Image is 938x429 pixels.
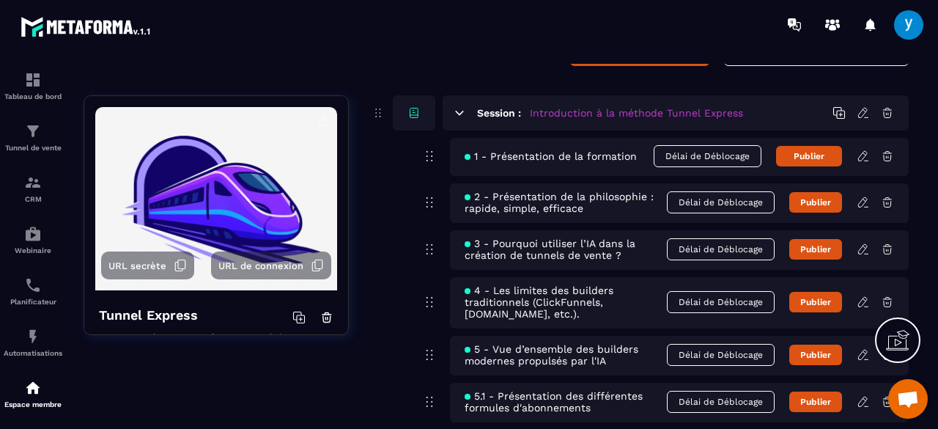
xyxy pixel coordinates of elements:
[101,252,194,279] button: URL secrète
[4,246,62,254] p: Webinaire
[4,92,62,100] p: Tableau de bord
[888,379,928,419] a: Ouvrir le chat
[4,265,62,317] a: schedulerschedulerPlanificateur
[465,191,667,214] span: 2 - Présentation de la philosophie : rapide, simple, efficace
[4,298,62,306] p: Planificateur
[4,60,62,111] a: formationformationTableau de bord
[789,392,842,412] button: Publier
[4,349,62,357] p: Automatisations
[108,260,166,271] span: URL secrète
[99,305,198,326] h4: Tunnel Express
[465,285,667,320] span: 4 - Les limites des builders traditionnels (ClickFunnels, [DOMAIN_NAME], etc.).
[24,328,42,345] img: automations
[789,292,842,312] button: Publier
[667,344,775,366] span: Délai de Déblocage
[667,191,775,213] span: Délai de Déblocage
[477,107,521,119] h6: Session :
[24,225,42,243] img: automations
[465,150,637,162] span: 1 - Présentation de la formation
[211,252,331,279] button: URL de connexion
[4,111,62,163] a: formationformationTunnel de vente
[4,368,62,419] a: automationsautomationsEspace membre
[4,317,62,368] a: automationsautomationsAutomatisations
[789,192,842,213] button: Publier
[465,390,667,414] span: 5.1 - Présentation des différentes formules d'abonnements
[218,260,303,271] span: URL de connexion
[95,107,337,290] img: background
[24,71,42,89] img: formation
[530,106,743,120] h5: Introduction à la méthode Tunnel Express
[667,291,775,313] span: Délai de Déblocage
[789,239,842,260] button: Publier
[667,391,775,413] span: Délai de Déblocage
[654,145,761,167] span: Délai de Déblocage
[4,214,62,265] a: automationsautomationsWebinaire
[24,276,42,294] img: scheduler
[24,122,42,140] img: formation
[465,343,667,367] span: 5 - Vue d’ensemble des builders modernes propulsés par l'IA
[21,13,152,40] img: logo
[667,238,775,260] span: Délai de Déblocage
[776,146,842,166] button: Publier
[4,163,62,214] a: formationformationCRM
[465,238,667,261] span: 3 - Pourquoi utiliser l’IA dans la création de tunnels de vente ?
[4,144,62,152] p: Tunnel de vente
[24,379,42,397] img: automations
[24,174,42,191] img: formation
[789,345,842,365] button: Publier
[4,195,62,203] p: CRM
[4,400,62,408] p: Espace membre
